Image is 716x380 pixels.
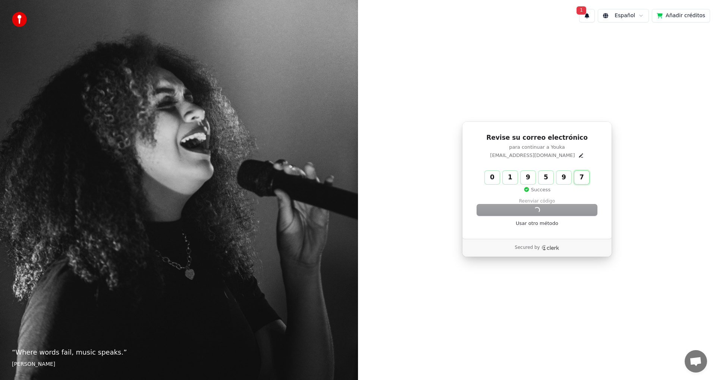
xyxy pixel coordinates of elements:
[541,245,559,250] a: Clerk logo
[578,152,584,158] button: Edit
[579,9,595,22] button: 1
[685,350,707,373] div: Chat abierto
[12,361,346,368] footer: [PERSON_NAME]
[577,6,586,15] span: 1
[652,9,710,22] button: Añadir créditos
[477,144,597,151] p: para continuar a Youka
[515,245,540,251] p: Secured by
[12,12,27,27] img: youka
[490,152,575,159] p: [EMAIL_ADDRESS][DOMAIN_NAME]
[516,220,558,227] a: Usar otro método
[12,347,346,358] p: “ Where words fail, music speaks. ”
[477,133,597,142] h1: Revise su correo electrónico
[524,186,550,193] p: Success
[485,171,604,184] input: Enter verification code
